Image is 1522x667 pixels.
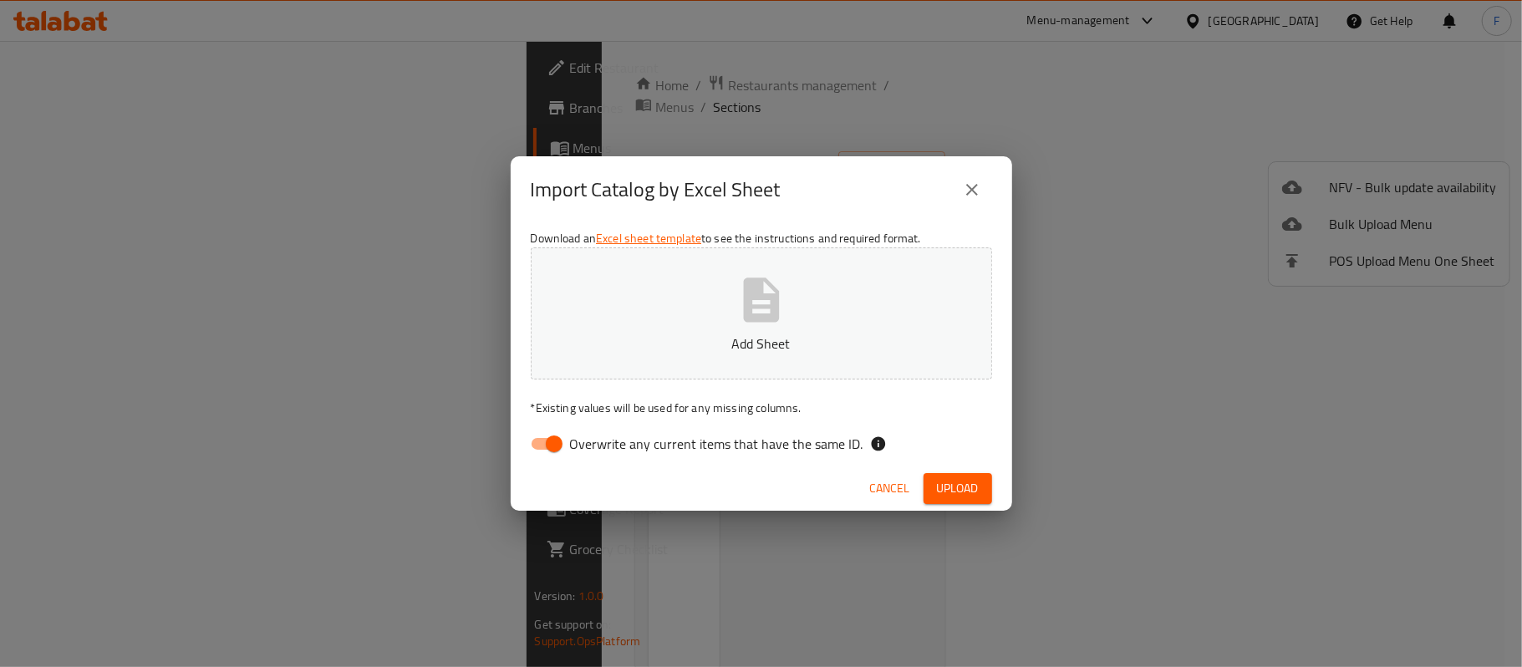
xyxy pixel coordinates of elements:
button: close [952,170,992,210]
div: Download an to see the instructions and required format. [511,223,1012,466]
svg: If the overwrite option isn't selected, then the items that match an existing ID will be ignored ... [870,435,887,452]
span: Upload [937,478,979,499]
a: Excel sheet template [596,227,701,249]
p: Add Sheet [557,333,966,354]
button: Cancel [863,473,917,504]
h2: Import Catalog by Excel Sheet [531,176,781,203]
button: Add Sheet [531,247,992,379]
span: Overwrite any current items that have the same ID. [570,434,863,454]
button: Upload [924,473,992,504]
p: Existing values will be used for any missing columns. [531,400,992,416]
span: Cancel [870,478,910,499]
